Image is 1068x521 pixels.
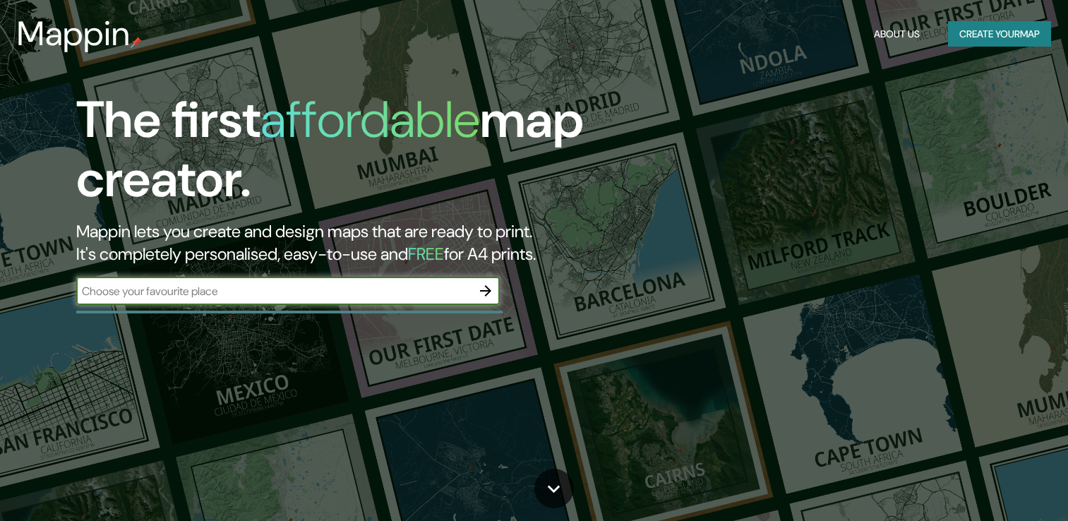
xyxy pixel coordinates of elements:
button: Create yourmap [948,21,1051,47]
button: About Us [868,21,925,47]
h1: affordable [260,87,480,152]
h1: The first map creator. [76,90,611,220]
h2: Mappin lets you create and design maps that are ready to print. It's completely personalised, eas... [76,220,611,265]
h3: Mappin [17,14,131,54]
h5: FREE [408,243,444,265]
input: Choose your favourite place [76,283,472,299]
img: mappin-pin [131,37,142,48]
